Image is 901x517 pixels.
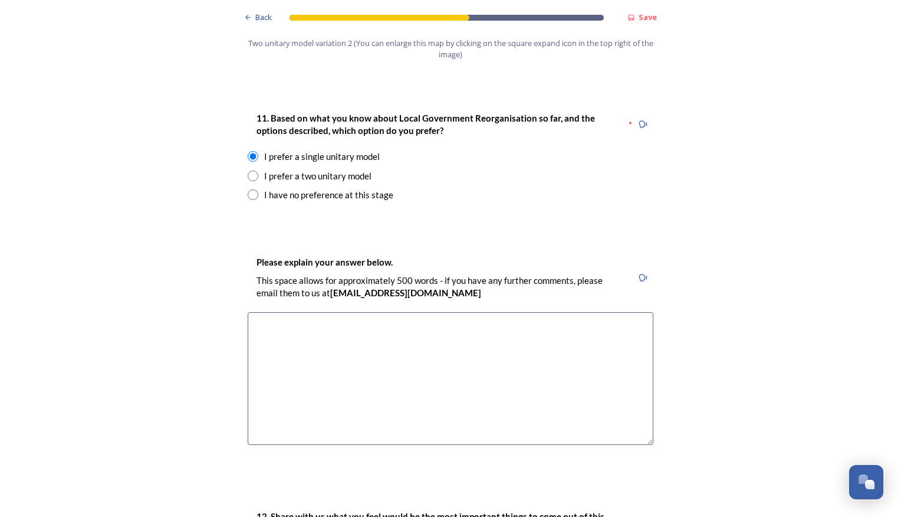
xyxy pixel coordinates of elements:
[247,38,654,60] span: Two unitary model variation 2 (You can enlarge this map by clicking on the square expand icon in ...
[257,274,623,300] p: This space allows for approximately 500 words - if you have any further comments, please email th...
[257,113,597,136] strong: 11. Based on what you know about Local Government Reorganisation so far, and the options describe...
[330,287,481,298] strong: [EMAIL_ADDRESS][DOMAIN_NAME]
[255,12,272,23] span: Back
[639,12,657,22] strong: Save
[264,169,371,183] div: I prefer a two unitary model
[257,257,393,267] strong: Please explain your answer below.
[264,188,393,202] div: I have no preference at this stage
[264,150,380,163] div: I prefer a single unitary model
[849,465,883,499] button: Open Chat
